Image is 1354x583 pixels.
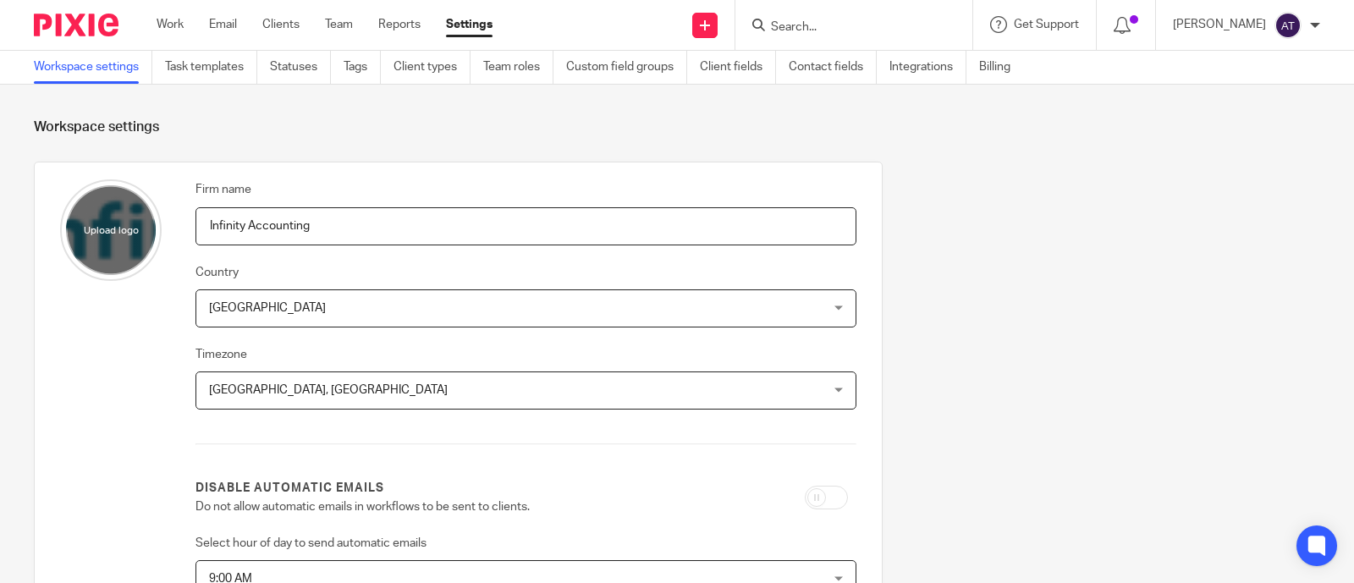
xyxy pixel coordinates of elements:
a: Task templates [165,51,257,84]
h1: Workspace settings [34,118,1320,136]
p: Do not allow automatic emails in workflows to be sent to clients. [195,498,627,515]
span: [GEOGRAPHIC_DATA], [GEOGRAPHIC_DATA] [209,384,448,396]
a: Statuses [270,51,331,84]
a: Clients [262,16,300,33]
a: Reports [378,16,421,33]
label: Country [195,264,239,281]
label: Select hour of day to send automatic emails [195,535,427,552]
input: Search [769,20,922,36]
label: Firm name [195,181,251,198]
span: [GEOGRAPHIC_DATA] [209,302,326,314]
a: Client types [394,51,471,84]
input: Name of your firm [195,207,856,245]
a: Contact fields [789,51,877,84]
label: Disable automatic emails [195,480,384,497]
a: Team roles [483,51,553,84]
span: Get Support [1014,19,1079,30]
a: Custom field groups [566,51,687,84]
a: Workspace settings [34,51,152,84]
a: Settings [446,16,493,33]
a: Email [209,16,237,33]
img: Pixie [34,14,118,36]
a: Team [325,16,353,33]
img: svg%3E [1274,12,1302,39]
a: Tags [344,51,381,84]
p: [PERSON_NAME] [1173,16,1266,33]
a: Client fields [700,51,776,84]
a: Work [157,16,184,33]
a: Billing [979,51,1023,84]
label: Timezone [195,346,247,363]
a: Integrations [889,51,966,84]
